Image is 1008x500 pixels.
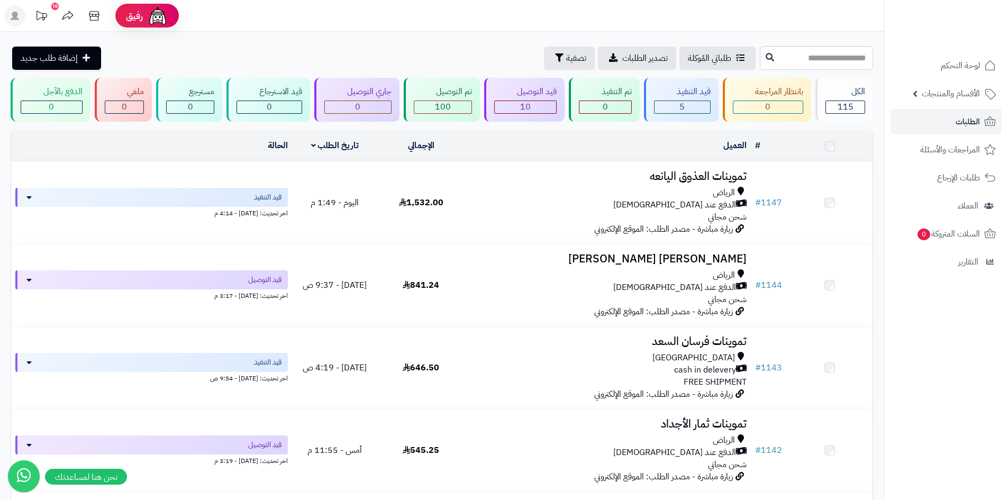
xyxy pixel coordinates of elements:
[414,86,473,98] div: تم التوصيل
[708,458,747,471] span: شحن مجاني
[355,101,360,113] span: 0
[594,470,733,483] span: زيارة مباشرة - مصدر الطلب: الموقع الإلكتروني
[237,101,302,113] div: 0
[825,86,865,98] div: الكل
[891,109,1002,134] a: الطلبات
[399,196,443,209] span: 1,532.00
[311,196,359,209] span: اليوم - 1:49 م
[891,249,1002,275] a: التقارير
[655,101,710,113] div: 5
[495,101,556,113] div: 10
[21,52,78,65] span: إضافة طلب جديد
[15,372,288,383] div: اخر تحديث: [DATE] - 9:54 ص
[674,364,736,376] span: cash in delevery
[755,196,782,209] a: #1147
[15,207,288,218] div: اخر تحديث: [DATE] - 4:14 م
[891,165,1002,190] a: طلبات الإرجاع
[15,454,288,466] div: اخر تحديث: [DATE] - 3:19 م
[254,192,281,203] span: قيد التنفيذ
[721,78,814,122] a: بانتظار المراجعة 0
[126,10,143,22] span: رفيق
[482,78,567,122] a: قيد التوصيل 10
[254,357,281,368] span: قيد التنفيذ
[8,78,93,122] a: الدفع بالآجل 0
[325,101,391,113] div: 0
[147,5,168,26] img: ai-face.png
[755,279,761,292] span: #
[941,58,980,73] span: لوحة التحكم
[520,101,531,113] span: 10
[167,101,214,113] div: 0
[579,86,632,98] div: تم التنفيذ
[838,101,853,113] span: 115
[594,388,733,401] span: زيارة مباشرة - مصدر الطلب: الموقع الإلكتروني
[435,101,451,113] span: 100
[958,254,978,269] span: التقارير
[613,447,736,459] span: الدفع عند [DEMOGRAPHIC_DATA]
[723,139,747,152] a: العميل
[28,5,55,29] a: تحديثات المنصة
[93,78,155,122] a: ملغي 0
[713,434,735,447] span: الرياض
[891,193,1002,219] a: العملاء
[891,221,1002,247] a: السلات المتروكة0
[248,275,281,285] span: قيد التوصيل
[49,101,54,113] span: 0
[303,279,367,292] span: [DATE] - 9:37 ص
[311,139,359,152] a: تاريخ الطلب
[21,101,82,113] div: 0
[154,78,224,122] a: مسترجع 0
[307,444,362,457] span: أمس - 11:55 م
[188,101,193,113] span: 0
[654,86,711,98] div: قيد التنفيذ
[579,101,631,113] div: 0
[679,47,756,70] a: طلباتي المُوكلة
[21,86,83,98] div: الدفع بالآجل
[755,361,761,374] span: #
[166,86,214,98] div: مسترجع
[122,101,127,113] span: 0
[105,101,144,113] div: 0
[922,86,980,101] span: الأقسام والمنتجات
[594,223,733,235] span: زيارة مباشرة - مصدر الطلب: الموقع الإلكتروني
[403,361,439,374] span: 646.50
[598,47,676,70] a: تصدير الطلبات
[733,101,803,113] div: 0
[891,137,1002,162] a: المراجعات والأسئلة
[713,269,735,281] span: الرياض
[51,3,59,10] div: 10
[755,361,782,374] a: #1143
[920,142,980,157] span: المراجعات والأسئلة
[755,139,760,152] a: #
[937,170,980,185] span: طلبات الإرجاع
[403,444,439,457] span: 545.25
[402,78,483,122] a: تم التوصيل 100
[956,114,980,129] span: الطلبات
[733,86,804,98] div: بانتظار المراجعة
[642,78,721,122] a: قيد التنفيذ 5
[755,444,782,457] a: #1142
[958,198,978,213] span: العملاء
[267,101,272,113] span: 0
[468,418,747,430] h3: تموينات ثمار الأجداد
[566,52,586,65] span: تصفية
[468,170,747,183] h3: تموينات العذوق اليانعه
[713,187,735,199] span: الرياض
[403,279,439,292] span: 841.24
[708,293,747,306] span: شحن مجاني
[688,52,731,65] span: طلباتي المُوكلة
[303,361,367,374] span: [DATE] - 4:19 ص
[468,253,747,265] h3: [PERSON_NAME] [PERSON_NAME]
[622,52,668,65] span: تصدير الطلبات
[268,139,288,152] a: الحالة
[312,78,402,122] a: جاري التوصيل 0
[494,86,557,98] div: قيد التوصيل
[613,281,736,294] span: الدفع عند [DEMOGRAPHIC_DATA]
[708,211,747,223] span: شحن مجاني
[324,86,392,98] div: جاري التوصيل
[755,279,782,292] a: #1144
[468,335,747,348] h3: تموينات فرسان السعد
[567,78,642,122] a: تم التنفيذ 0
[224,78,312,122] a: قيد الاسترجاع 0
[594,305,733,318] span: زيارة مباشرة - مصدر الطلب: الموقع الإلكتروني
